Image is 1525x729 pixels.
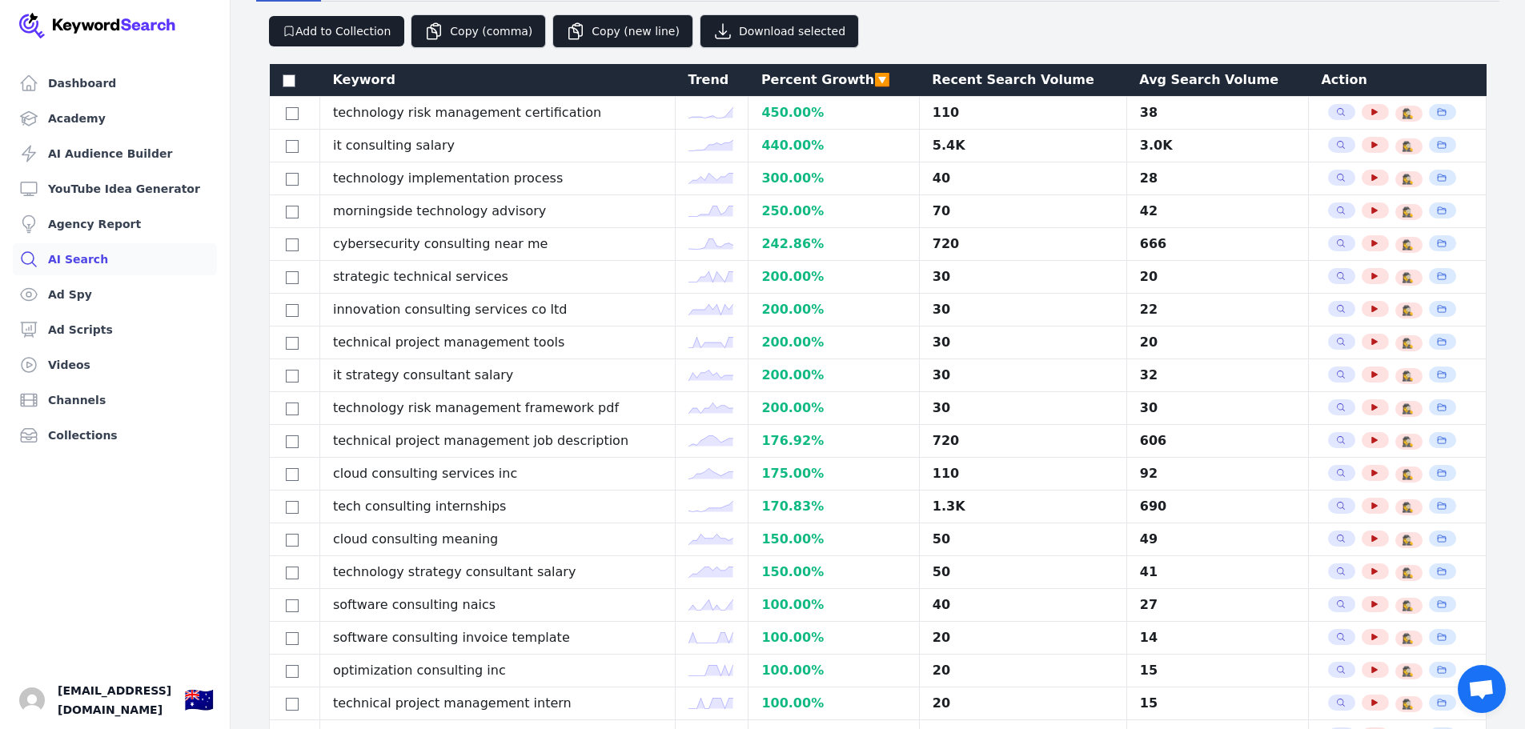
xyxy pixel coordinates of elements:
[319,162,675,195] td: technology implementation process
[1402,567,1415,579] button: 🕵️‍♀️
[933,234,1114,254] div: 720
[13,138,217,170] a: AI Audience Builder
[319,326,675,359] td: technical project management tools
[1140,399,1295,418] div: 30
[761,628,905,647] div: 100.00 %
[1139,70,1295,90] div: Avg Search Volume
[19,687,45,713] button: Open user button
[1321,70,1473,90] div: Action
[1458,665,1506,713] div: Open chat
[13,314,217,346] a: Ad Scripts
[319,97,675,130] td: technology risk management certification
[13,208,217,240] a: Agency Report
[933,563,1114,582] div: 50
[319,655,675,687] td: optimization consulting inc
[1402,468,1415,481] button: 🕵️‍♀️
[933,366,1114,385] div: 30
[184,686,214,715] div: 🇦🇺
[1402,140,1415,153] button: 🕵️‍♀️
[319,195,675,228] td: morningside technology advisory
[1402,534,1415,547] button: 🕵️‍♀️
[13,173,217,205] a: YouTube Idea Generator
[688,70,736,90] div: Trend
[761,563,905,582] div: 150.00 %
[319,261,675,294] td: strategic technical services
[1140,267,1295,286] div: 20
[1402,599,1414,612] span: 🕵️‍♀️
[933,661,1114,680] div: 20
[761,694,905,713] div: 100.00 %
[1140,103,1295,122] div: 38
[933,628,1114,647] div: 20
[1402,206,1415,218] button: 🕵️‍♀️
[319,392,675,425] td: technology risk management framework pdf
[1402,403,1414,415] span: 🕵️‍♀️
[761,399,905,418] div: 200.00 %
[1402,173,1415,186] button: 🕵️‍♀️
[1140,694,1295,713] div: 15
[13,349,217,381] a: Videos
[933,333,1114,352] div: 30
[1140,563,1295,582] div: 41
[933,103,1114,122] div: 110
[1402,698,1415,711] button: 🕵️‍♀️
[184,684,214,716] button: 🇦🇺
[319,622,675,655] td: software consulting invoice template
[13,243,217,275] a: AI Search
[1140,661,1295,680] div: 15
[761,136,905,155] div: 440.00 %
[269,16,404,46] button: Add to Collection
[319,491,675,523] td: tech consulting internships
[1140,333,1295,352] div: 20
[1402,370,1415,383] button: 🕵️‍♀️
[933,136,1114,155] div: 5.4K
[319,458,675,491] td: cloud consulting services inc
[319,687,675,720] td: technical project management intern
[1402,107,1415,120] button: 🕵️‍♀️
[933,267,1114,286] div: 30
[319,130,675,162] td: it consulting salary
[933,530,1114,549] div: 50
[761,530,905,549] div: 150.00 %
[1402,304,1414,317] span: 🕵️‍♀️
[1402,271,1415,284] button: 🕵️‍♀️
[1402,238,1415,251] button: 🕵️‍♀️
[1140,234,1295,254] div: 666
[761,661,905,680] div: 100.00 %
[700,14,859,48] button: Download selected
[933,169,1114,188] div: 40
[1402,337,1415,350] button: 🕵️‍♀️
[1402,501,1415,514] button: 🕵️‍♀️
[58,681,171,719] span: [EMAIL_ADDRESS][DOMAIN_NAME]
[933,497,1114,516] div: 1.3K
[1402,632,1415,645] button: 🕵️‍♀️
[13,67,217,99] a: Dashboard
[1402,435,1415,448] button: 🕵️‍♀️
[933,399,1114,418] div: 30
[761,202,905,221] div: 250.00 %
[761,70,906,90] div: Percent Growth 🔽
[1140,530,1295,549] div: 49
[1140,300,1295,319] div: 22
[13,384,217,416] a: Channels
[761,464,905,483] div: 175.00 %
[319,556,675,589] td: technology strategy consultant salary
[552,14,693,48] button: Copy (new line)
[933,595,1114,615] div: 40
[1140,366,1295,385] div: 32
[1140,628,1295,647] div: 14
